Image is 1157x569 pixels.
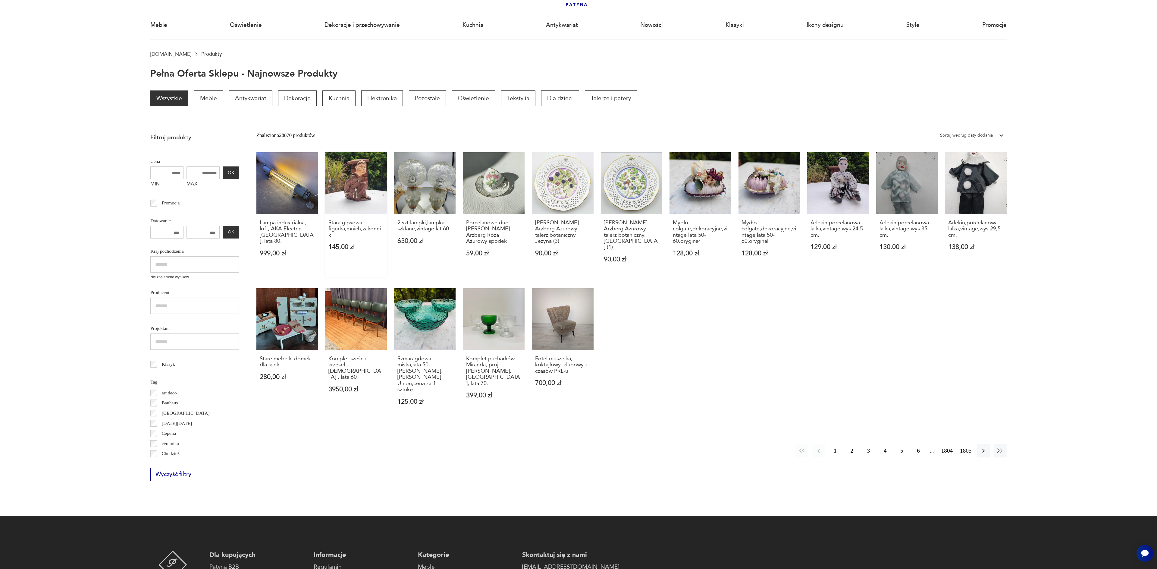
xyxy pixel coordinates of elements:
p: 90,00 zł [535,250,590,257]
p: 128,00 zł [673,250,728,257]
a: 2 szt.lampki,lampka szklane,vintage lat 602 szt.lampki,lampka szklane,vintage lat 60630,00 zł [394,152,456,277]
h3: Komplet pucharków Miranda, proj. [PERSON_NAME], [GEOGRAPHIC_DATA], lata 70. [466,356,521,387]
a: Komplet sześciu krzeseł , Niemcy , lata 60Komplet sześciu krzeseł , [DEMOGRAPHIC_DATA] , lata 603... [325,288,387,419]
a: Meble [194,90,223,106]
p: 129,00 zł [811,244,866,250]
p: Klasyk [162,360,175,368]
a: Stare mebelki domek dla lalekStare mebelki domek dla lalek280,00 zł [256,288,318,419]
h3: Szmaragdowa miska,lata 50,[PERSON_NAME],[PERSON_NAME] Union,cena za 1 sztukę [397,356,453,393]
p: Dla kupujących [209,551,306,559]
h1: Pełna oferta sklepu - najnowsze produkty [150,69,337,79]
a: Schumann Arzberg Ażurowy talerz botaniczny. Borówka (1)[PERSON_NAME] Arzberg Ażurowy talerz botan... [601,152,663,277]
p: 3950,00 zł [328,386,384,393]
a: Klasyki [726,11,744,39]
a: Antykwariat [229,90,272,106]
p: 138,00 zł [948,244,1003,250]
a: Schumann Arzberg Ażurowy talerz botaniczny Jeżyna (3)[PERSON_NAME] Arzberg Ażurowy talerz botanic... [532,152,594,277]
div: Znaleziono 28870 produktów [256,131,315,139]
p: Projektant [150,324,239,332]
p: 90,00 zł [604,256,659,263]
p: 130,00 zł [880,244,935,250]
a: Arlekin,porcelanowa lalka,vintage,wys.24,5 cm.Arlekin,porcelanowa lalka,vintage,wys.24,5 cm.129,0... [807,152,869,277]
p: Informacje [314,551,411,559]
a: Kuchnia [322,90,355,106]
div: Sortuj według daty dodania [940,131,993,139]
p: Bauhaus [162,399,178,407]
p: Ćmielów [162,460,179,468]
h3: Mydło colgate,dekoracyjne,vintage lata 50-60,oryginał [742,220,797,245]
button: 1 [829,444,842,457]
p: 630,00 zł [397,238,453,244]
a: Ikony designu [807,11,844,39]
a: Fotel muszelka, koktajlowy, klubowy z czasów PRL-uFotel muszelka, koktajlowy, klubowy z czasów PR... [532,288,594,419]
h3: Stara gipsowa figurka,mnich,zakonnik [328,220,384,238]
button: 5 [895,444,908,457]
a: Arlekin,porcelanowa lalka,vintage,wys.35 cm.Arlekin,porcelanowa lalka,vintage,wys.35 cm.130,00 zł [876,152,938,277]
h3: Fotel muszelka, koktajlowy, klubowy z czasów PRL-u [535,356,590,374]
p: Kraj pochodzenia [150,247,239,255]
h3: [PERSON_NAME] Arzberg Ażurowy talerz botaniczny Jeżyna (3) [535,220,590,245]
p: art deco [162,389,177,397]
button: 4 [879,444,892,457]
a: Dla dzieci [541,90,579,106]
p: Skontaktuj się z nami [522,551,619,559]
a: Porcelanowe duo Schumann Arzberg Róża Ażurowy spodekPorcelanowe duo [PERSON_NAME] Arzberg Róża Aż... [463,152,525,277]
button: OK [223,166,239,179]
p: 128,00 zł [742,250,797,257]
h3: [PERSON_NAME] Arzberg Ażurowy talerz botaniczny. [GEOGRAPHIC_DATA] (1) [604,220,659,251]
p: ceramika [162,440,179,447]
a: Dekoracje i przechowywanie [325,11,400,39]
a: Oświetlenie [230,11,262,39]
p: Nie znaleziono wyników [150,274,239,280]
button: 3 [862,444,875,457]
p: Cepelia [162,429,176,437]
a: Wszystkie [150,90,188,106]
p: 59,00 zł [466,250,521,257]
a: Tekstylia [501,90,535,106]
a: Lampa industrialna, loft, AKA Electric, Niemcy, lata 80.Lampa industrialna, loft, AKA Electric, [... [256,152,318,277]
a: Mydło colgate,dekoracyjne,vintage lata 50-60,oryginałMydło colgate,dekoracyjne,vintage lata 50-60... [738,152,800,277]
button: 1805 [958,444,973,457]
h3: Komplet sześciu krzeseł , [DEMOGRAPHIC_DATA] , lata 60 [328,356,384,381]
iframe: Smartsupp widget button [1137,545,1153,562]
h3: Mydło colgate,dekoracyjne,vintage lata 50-60,oryginał [673,220,728,245]
p: Cena [150,157,239,165]
h3: Arlekin,porcelanowa lalka,vintage,wys.35 cm. [880,220,935,238]
button: 6 [912,444,925,457]
a: Talerze i patery [585,90,637,106]
a: Elektronika [361,90,403,106]
a: Antykwariat [546,11,578,39]
a: Pozostałe [409,90,446,106]
button: 1804 [939,444,955,457]
a: Szmaragdowa miska,lata 50,Pavel Pánek,Sklo Union,cena za 1 sztukęSzmaragdowa miska,lata 50,[PERSO... [394,288,456,419]
p: 145,00 zł [328,244,384,250]
a: Nowości [640,11,663,39]
a: Stara gipsowa figurka,mnich,zakonnikStara gipsowa figurka,mnich,zakonnik145,00 zł [325,152,387,277]
a: Arlekin,porcelanowa lalka,vintage,wys.29,5 cm.Arlekin,porcelanowa lalka,vintage,wys.29,5 cm.138,0... [945,152,1007,277]
p: Filtruj produkty [150,134,239,141]
a: Oświetlenie [452,90,495,106]
p: 280,00 zł [260,374,315,380]
a: Dekoracje [278,90,317,106]
label: MIN [150,179,183,191]
p: Datowanie [150,217,239,225]
a: Komplet pucharków Miranda, proj. Heikki Orvola, Finlandia, lata 70.Komplet pucharków Miranda, pro... [463,288,525,419]
p: Producent [150,289,239,296]
h3: Arlekin,porcelanowa lalka,vintage,wys.24,5 cm. [811,220,866,238]
h3: 2 szt.lampki,lampka szklane,vintage lat 60 [397,220,453,232]
h3: Stare mebelki domek dla lalek [260,356,315,368]
p: Produkty [201,51,222,57]
p: Promocja [162,199,180,207]
h3: Lampa industrialna, loft, AKA Electric, [GEOGRAPHIC_DATA], lata 80. [260,220,315,245]
label: MAX [187,179,220,191]
p: 700,00 zł [535,380,590,386]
